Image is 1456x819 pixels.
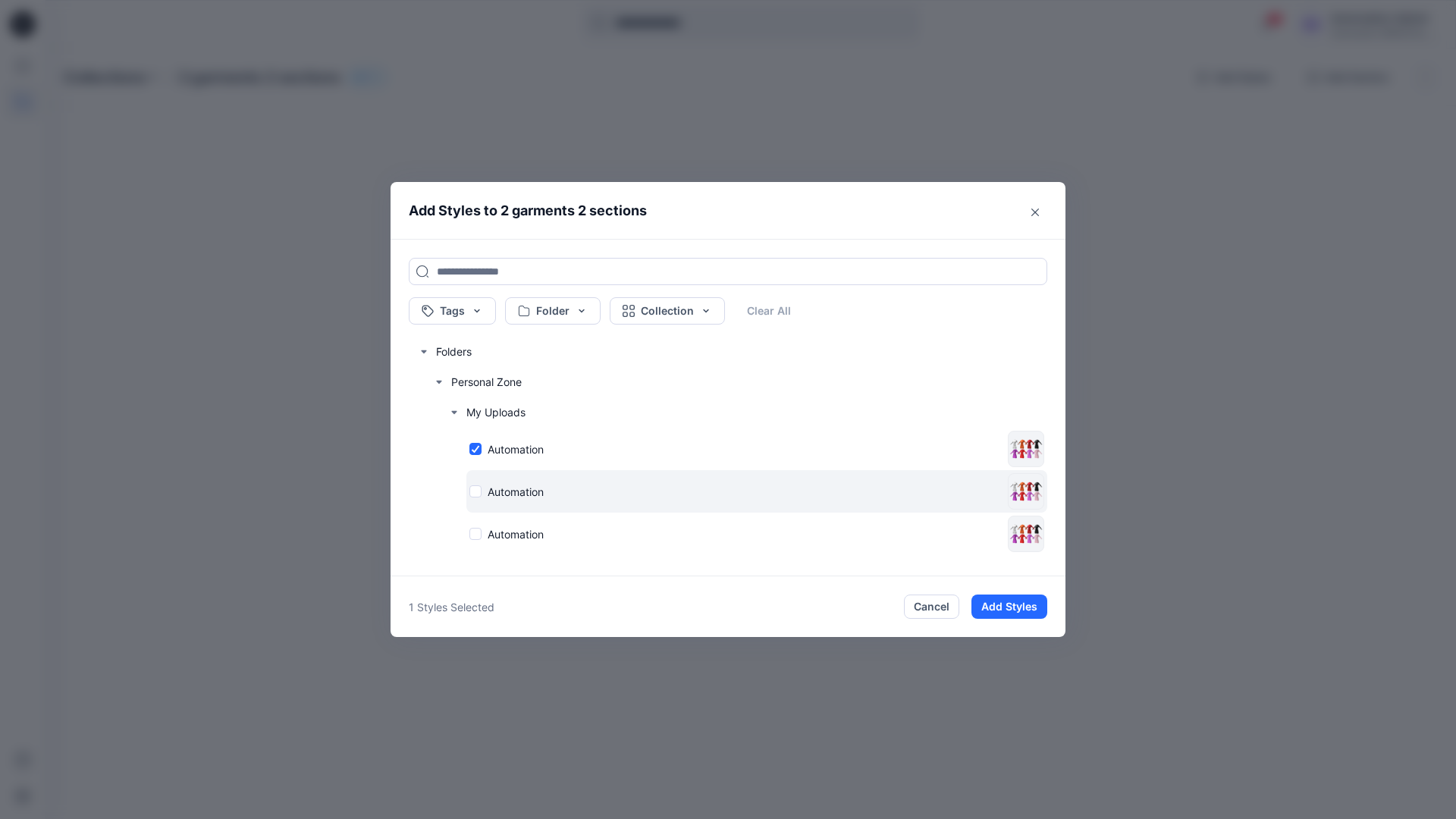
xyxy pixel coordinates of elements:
[1023,200,1047,224] button: Close
[488,441,544,457] p: Automation
[971,595,1047,619] button: Add Styles
[488,484,544,500] p: Automation
[505,297,601,325] button: Folder
[488,526,544,542] p: Automation
[391,182,1065,239] header: Add Styles to 2 garments 2 sections
[409,297,496,325] button: Tags
[409,599,494,615] p: 1 Styles Selected
[904,595,959,619] button: Cancel
[610,297,725,325] button: Collection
